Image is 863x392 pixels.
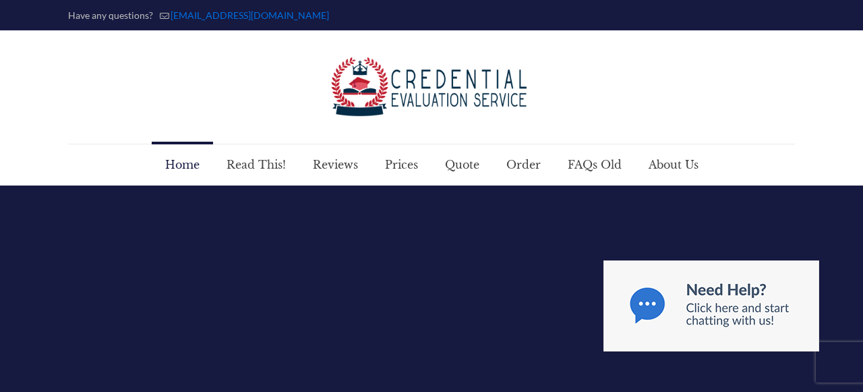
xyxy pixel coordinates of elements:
a: Read This! [213,144,299,185]
a: Order [493,144,554,185]
img: Chat now [603,260,819,352]
img: logo-color [330,57,533,117]
a: About Us [635,144,712,185]
a: Reviews [299,144,371,185]
iframe: LiveChat chat widget [674,349,863,392]
a: Home [152,144,213,185]
nav: Main menu [152,144,712,185]
a: FAQs Old [554,144,635,185]
a: Credential Evaluation Service [330,30,533,144]
a: Quote [431,144,493,185]
a: mail [171,9,329,21]
a: Prices [371,144,431,185]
